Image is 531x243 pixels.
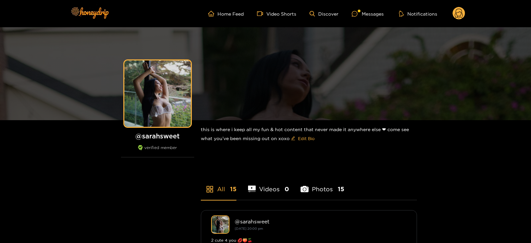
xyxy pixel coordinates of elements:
div: verified member [121,145,194,157]
div: this is where i keep all my fun & hot content that never made it anywhere else ❤︎︎ come see what ... [201,120,417,149]
span: video-camera [257,11,266,17]
small: [DATE] 20:00 pm [235,227,263,230]
span: home [208,11,217,17]
span: edit [291,136,295,141]
a: Video Shorts [257,11,296,17]
a: Discover [310,11,338,17]
li: Videos [248,170,289,200]
span: 0 [285,185,289,193]
h1: @ sarahsweet [121,132,194,140]
img: sarahsweet [211,215,229,234]
span: 15 [230,185,236,193]
span: appstore [206,185,214,193]
div: Messages [352,10,384,18]
span: Edit Bio [298,135,315,142]
button: editEdit Bio [290,133,316,144]
span: 15 [338,185,344,193]
div: @ sarahsweet [235,218,407,224]
button: Notifications [397,10,439,17]
li: All [201,170,236,200]
li: Photos [301,170,344,200]
a: Home Feed [208,11,244,17]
